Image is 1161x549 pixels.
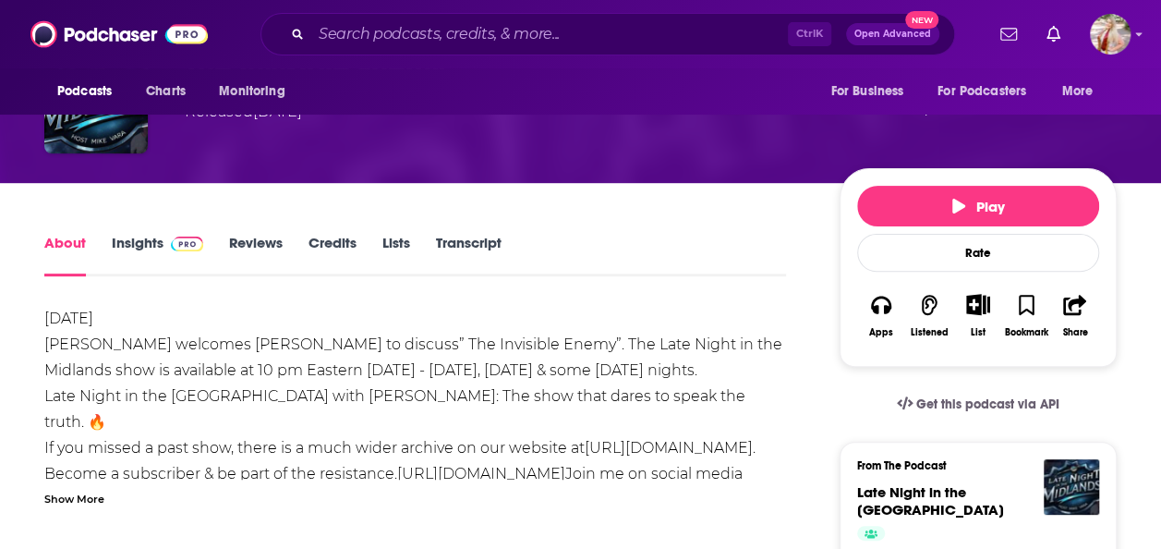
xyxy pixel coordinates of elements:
[30,17,208,52] img: Podchaser - Follow, Share and Rate Podcasts
[146,79,186,104] span: Charts
[788,22,831,46] span: Ctrl K
[1090,14,1131,55] button: Show profile menu
[857,234,1099,272] div: Rate
[44,306,786,539] div: [DATE] [PERSON_NAME] welcomes [PERSON_NAME] to discuss” The Invisible Enemy”. The Late Night in t...
[1044,459,1099,515] img: Late Night in the Midlands
[1090,14,1131,55] img: User Profile
[171,237,203,251] img: Podchaser Pro
[311,19,788,49] input: Search podcasts, credits, & more...
[971,326,986,338] div: List
[857,282,905,349] button: Apps
[954,282,1002,349] div: Show More ButtonList
[206,74,308,109] button: open menu
[436,234,502,276] a: Transcript
[925,74,1053,109] button: open menu
[993,18,1024,50] a: Show notifications dropdown
[1049,74,1117,109] button: open menu
[937,79,1026,104] span: For Podcasters
[1051,282,1099,349] button: Share
[905,282,953,349] button: Listened
[112,234,203,276] a: InsightsPodchaser Pro
[397,465,565,482] a: [URL][DOMAIN_NAME]
[260,13,955,55] div: Search podcasts, credits, & more...
[857,459,1084,472] h3: From The Podcast
[382,234,410,276] a: Lists
[219,79,284,104] span: Monitoring
[857,186,1099,226] button: Play
[869,327,893,338] div: Apps
[882,382,1074,427] a: Get this podcast via API
[585,439,753,457] a: [URL][DOMAIN_NAME]
[1005,327,1048,338] div: Bookmark
[308,234,357,276] a: Credits
[817,74,926,109] button: open menu
[905,11,938,29] span: New
[44,234,86,276] a: About
[952,198,1005,215] span: Play
[44,74,136,109] button: open menu
[846,23,939,45] button: Open AdvancedNew
[916,396,1059,412] span: Get this podcast via API
[857,483,1004,518] a: Late Night in the Midlands
[959,294,997,314] button: Show More Button
[57,79,112,104] span: Podcasts
[1062,327,1087,338] div: Share
[857,483,1004,518] span: Late Night in the [GEOGRAPHIC_DATA]
[229,234,283,276] a: Reviews
[1039,18,1068,50] a: Show notifications dropdown
[854,30,931,39] span: Open Advanced
[830,79,903,104] span: For Business
[1002,282,1050,349] button: Bookmark
[1062,79,1094,104] span: More
[134,74,197,109] a: Charts
[1090,14,1131,55] span: Logged in as kmccue
[911,327,949,338] div: Listened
